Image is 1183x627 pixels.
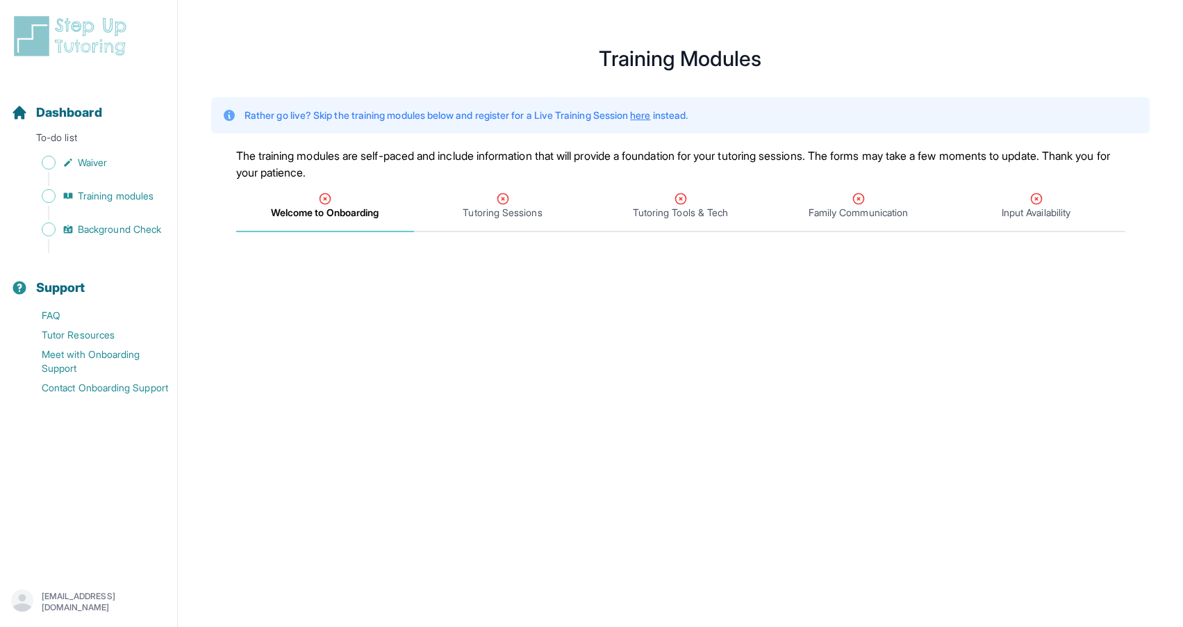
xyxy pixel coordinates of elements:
[11,589,166,614] button: [EMAIL_ADDRESS][DOMAIN_NAME]
[809,206,908,220] span: Family Communication
[236,181,1125,232] nav: Tabs
[11,345,177,378] a: Meet with Onboarding Support
[11,325,177,345] a: Tutor Resources
[11,186,177,206] a: Training modules
[463,206,542,220] span: Tutoring Sessions
[1002,206,1070,220] span: Input Availability
[42,591,166,613] p: [EMAIL_ADDRESS][DOMAIN_NAME]
[6,81,172,128] button: Dashboard
[236,147,1125,181] p: The training modules are self-paced and include information that will provide a foundation for yo...
[11,103,102,122] a: Dashboard
[6,256,172,303] button: Support
[11,378,177,398] a: Contact Onboarding Support
[78,189,154,203] span: Training modules
[633,206,728,220] span: Tutoring Tools & Tech
[11,153,177,172] a: Waiver
[11,14,135,58] img: logo
[36,278,85,298] span: Support
[11,306,177,325] a: FAQ
[11,220,177,239] a: Background Check
[211,50,1150,67] h1: Training Modules
[78,222,161,236] span: Background Check
[271,206,379,220] span: Welcome to Onboarding
[6,131,172,150] p: To-do list
[36,103,102,122] span: Dashboard
[245,108,688,122] p: Rather go live? Skip the training modules below and register for a Live Training Session instead.
[630,109,650,121] a: here
[78,156,107,170] span: Waiver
